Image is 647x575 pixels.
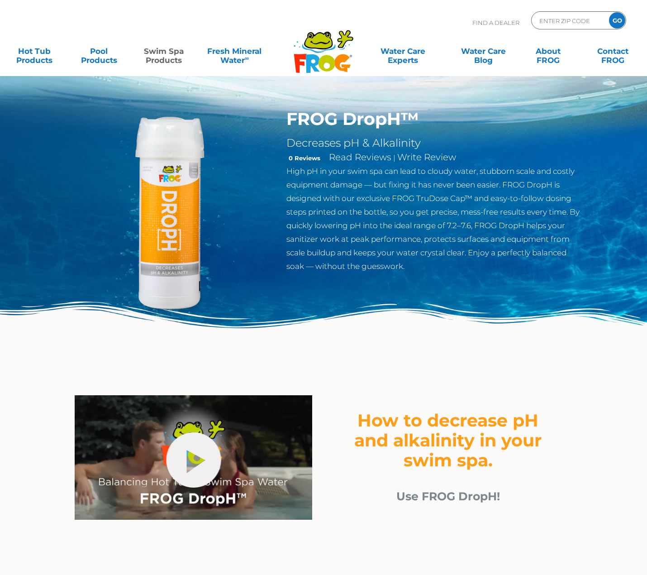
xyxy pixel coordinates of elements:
[472,11,519,34] p: Find A Dealer
[203,42,266,60] a: Fresh MineralWater∞
[396,489,500,503] span: Use FROG DropH!
[393,153,395,162] span: |
[523,42,573,60] a: AboutFROG
[329,152,391,163] a: Read Reviews
[289,18,358,73] img: Frog Products Logo
[138,42,189,60] a: Swim SpaProducts
[66,109,273,316] img: DropH-Hot-Tub-Swim-Spa-Support-Chemicals-500x500-1.png
[286,109,582,129] h1: FROG DropH™
[289,154,320,162] strong: 0 Reviews
[9,42,59,60] a: Hot TubProducts
[588,42,638,60] a: ContactFROG
[245,55,249,62] sup: ∞
[75,395,312,520] img: Video - FROG DropH
[354,410,542,471] span: How to decrease pH and alkalinity in your swim spa.
[286,136,582,150] h2: Decreases pH & Alkalinity
[397,152,456,163] a: Write Review
[362,42,444,60] a: Water CareExperts
[458,42,509,60] a: Water CareBlog
[609,12,625,29] input: GO
[74,42,124,60] a: PoolProducts
[286,164,582,273] p: High pH in your swim spa can lead to cloudy water, stubborn scale and costly equipment damage — b...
